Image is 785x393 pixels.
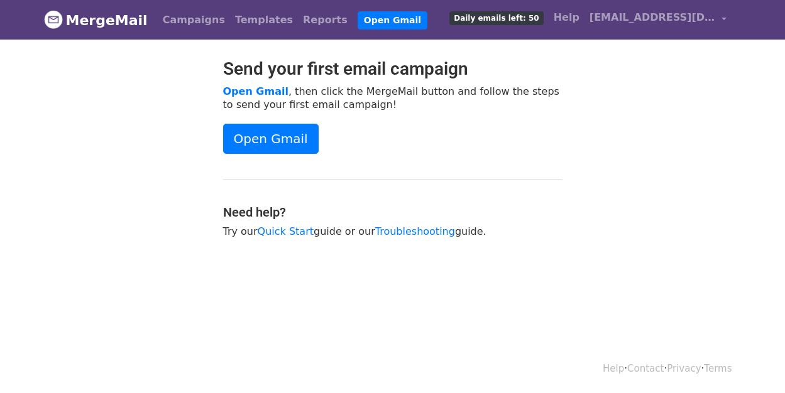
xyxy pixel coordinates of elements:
h2: Send your first email campaign [223,58,563,80]
a: Quick Start [258,225,314,237]
a: Terms [704,363,732,374]
a: Reports [298,8,353,33]
p: Try our guide or our guide. [223,225,563,238]
a: MergeMail [44,7,148,33]
a: Privacy [667,363,701,374]
a: Contact [627,363,664,374]
a: Open Gmail [223,124,319,154]
a: Open Gmail [223,85,288,97]
a: Open Gmail [358,11,427,30]
span: [EMAIL_ADDRESS][DOMAIN_NAME] [590,10,715,25]
a: Campaigns [158,8,230,33]
img: MergeMail logo [44,10,63,29]
a: [EMAIL_ADDRESS][DOMAIN_NAME] [585,5,732,35]
a: Templates [230,8,298,33]
a: Daily emails left: 50 [444,5,548,30]
a: Troubleshooting [375,225,455,237]
span: Daily emails left: 50 [449,11,543,25]
h4: Need help? [223,205,563,220]
a: Help [603,363,624,374]
p: , then click the MergeMail button and follow the steps to send your first email campaign! [223,85,563,111]
a: Help [549,5,585,30]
